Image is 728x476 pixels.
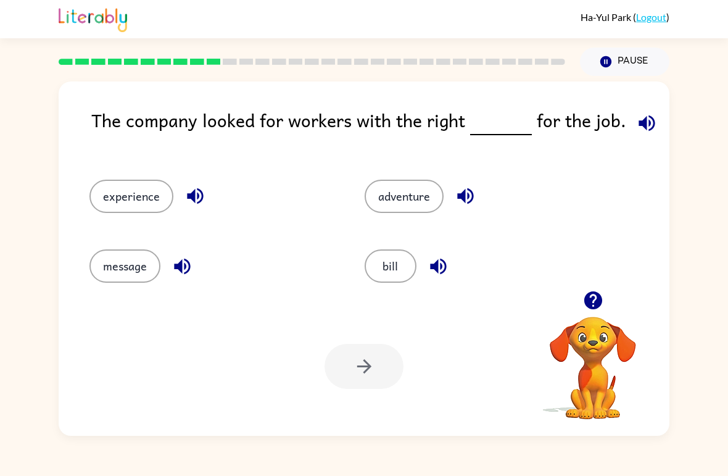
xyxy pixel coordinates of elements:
div: The company looked for workers with the right for the job. [91,106,669,155]
button: message [89,249,160,283]
button: adventure [365,180,444,213]
button: bill [365,249,416,283]
a: Logout [636,11,666,23]
div: ( ) [581,11,669,23]
video: Your browser must support playing .mp4 files to use Literably. Please try using another browser. [531,298,655,421]
span: Ha-Yul Park [581,11,633,23]
button: Pause [580,48,669,76]
img: Literably [59,5,127,32]
button: experience [89,180,173,213]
